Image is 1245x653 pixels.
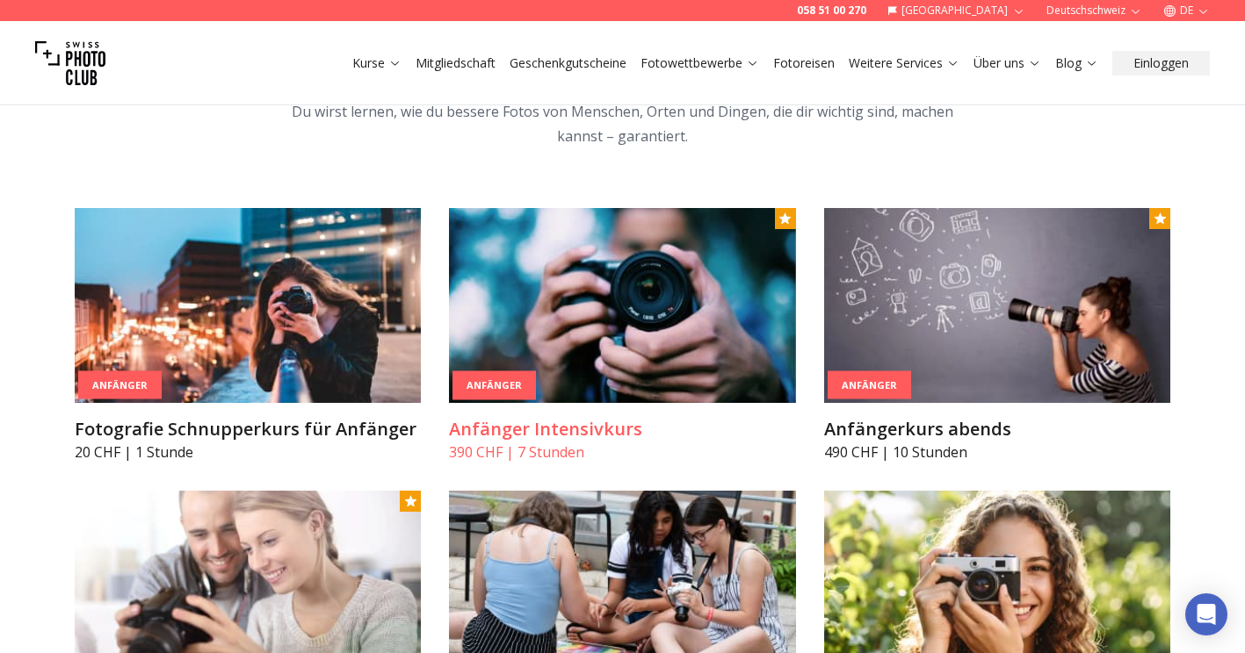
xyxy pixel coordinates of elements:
[641,54,759,72] a: Fotowettbewerbe
[510,54,626,72] a: Geschenkgutscheine
[849,54,959,72] a: Weitere Services
[452,371,536,400] div: Anfänger
[842,51,966,75] button: Weitere Services
[1112,51,1210,75] button: Einloggen
[1185,593,1227,635] div: Open Intercom Messenger
[449,417,796,441] h3: Anfänger Intensivkurs
[974,54,1041,72] a: Über uns
[797,4,866,18] a: 058 51 00 270
[75,208,422,463] a: Fotografie Schnupperkurs für AnfängerAnfängerFotografie Schnupperkurs für Anfänger20 CHF | 1 Stunde
[824,441,1171,463] p: 490 CHF | 10 Stunden
[78,370,162,399] div: Anfänger
[1055,54,1098,72] a: Blog
[75,441,422,463] p: 20 CHF | 1 Stunde
[449,208,796,403] img: Anfänger Intensivkurs
[966,51,1048,75] button: Über uns
[449,208,796,463] a: Anfänger IntensivkursAnfängerAnfänger Intensivkurs390 CHF | 7 Stunden
[286,99,960,148] p: Du wirst lernen, wie du bessere Fotos von Menschen, Orten und Dingen, die dir wichtig sind, mache...
[1048,51,1105,75] button: Blog
[352,54,402,72] a: Kurse
[824,208,1171,403] img: Anfängerkurs abends
[409,51,503,75] button: Mitgliedschaft
[35,28,105,98] img: Swiss photo club
[503,51,633,75] button: Geschenkgutscheine
[416,54,496,72] a: Mitgliedschaft
[766,51,842,75] button: Fotoreisen
[773,54,835,72] a: Fotoreisen
[633,51,766,75] button: Fotowettbewerbe
[824,417,1171,441] h3: Anfängerkurs abends
[75,417,422,441] h3: Fotografie Schnupperkurs für Anfänger
[345,51,409,75] button: Kurse
[828,370,911,399] div: Anfänger
[75,208,422,403] img: Fotografie Schnupperkurs für Anfänger
[449,441,796,463] p: 390 CHF | 7 Stunden
[824,208,1171,463] a: Anfängerkurs abendsAnfängerAnfängerkurs abends490 CHF | 10 Stunden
